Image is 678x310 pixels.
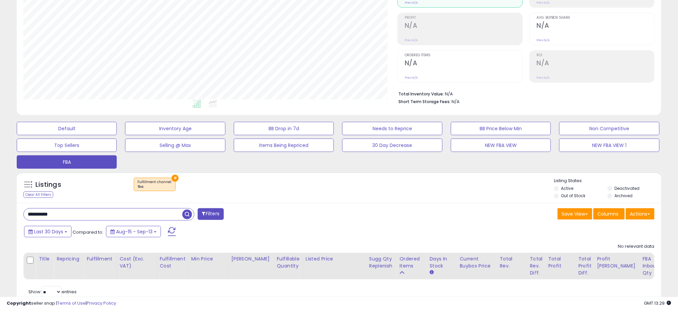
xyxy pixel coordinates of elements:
button: × [172,175,179,182]
button: Aug-15 - Sep-13 [106,226,161,237]
button: NEW FBA VIEW 1 [559,139,659,152]
button: Top Sellers [17,139,117,152]
span: Profit [405,16,522,20]
span: Avg. Buybox Share [537,16,654,20]
small: Prev: N/A [537,38,550,42]
button: Filters [198,208,224,220]
div: No relevant data [618,243,655,250]
th: Please note that this number is a calculation based on your required days of coverage and your ve... [366,253,397,280]
div: Days In Stock [429,255,454,269]
a: Privacy Policy [87,300,116,306]
h2: N/A [405,59,522,68]
div: Listed Price [306,255,364,262]
span: Show: entries [28,289,77,295]
div: Repricing [57,255,81,262]
div: [PERSON_NAME] [231,255,271,262]
button: Selling @ Max [125,139,225,152]
small: Prev: N/A [537,1,550,5]
label: Archived [614,193,633,199]
div: Ordered Items [399,255,424,269]
strong: Copyright [7,300,31,306]
button: 30 Day Decrease [342,139,442,152]
span: N/A [452,98,460,105]
small: Prev: N/A [405,1,418,5]
span: Last 30 Days [34,228,63,235]
label: Deactivated [614,185,640,191]
h2: N/A [537,22,654,31]
h2: N/A [405,22,522,31]
div: Min Price [191,255,226,262]
small: Prev: N/A [405,38,418,42]
button: Items Being Repriced [234,139,334,152]
div: Fulfillment Cost [160,255,186,269]
span: Aug-15 - Sep-13 [116,228,153,235]
div: Current Buybox Price [460,255,494,269]
div: FBA inbound Qty [643,255,663,277]
h2: N/A [537,59,654,68]
button: Non Competitive [559,122,659,135]
div: Fulfillment [87,255,114,262]
div: Cost (Exc. VAT) [120,255,154,269]
div: Total Rev. [500,255,524,269]
small: Prev: N/A [405,76,418,80]
button: Actions [626,208,655,220]
b: Short Term Storage Fees: [398,99,451,104]
button: Save View [558,208,592,220]
div: Sugg Qty Replenish [369,255,394,269]
span: Ordered Items [405,54,522,57]
button: Last 30 Days [24,226,72,237]
button: Needs to Reprice [342,122,442,135]
div: Total Rev. Diff. [530,255,543,277]
b: Total Inventory Value: [398,91,444,97]
label: Active [561,185,574,191]
div: Total Profit Diff. [578,255,591,277]
div: Fulfillable Quantity [277,255,300,269]
h5: Listings [35,180,61,189]
p: Listing States: [554,178,661,184]
label: Out of Stock [561,193,586,199]
span: ROI [537,54,654,57]
button: BB Price Below Min [451,122,551,135]
div: Clear All Filters [23,191,53,198]
div: Profit [PERSON_NAME] [597,255,637,269]
div: Title [39,255,51,262]
div: fba [137,184,172,189]
a: Terms of Use [57,300,86,306]
button: BB Drop in 7d [234,122,334,135]
small: Prev: N/A [537,76,550,80]
button: Columns [593,208,625,220]
div: seller snap | | [7,300,116,307]
span: Columns [598,211,619,217]
small: Days In Stock. [429,269,433,276]
div: Total Profit [548,255,573,269]
button: FBA [17,155,117,169]
span: Fulfillment channel : [137,179,172,189]
button: Default [17,122,117,135]
button: Inventory Age [125,122,225,135]
li: N/A [398,89,650,97]
span: 2025-10-14 13:29 GMT [644,300,671,306]
span: Compared to: [73,229,103,235]
button: NEW FBA VIEW [451,139,551,152]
